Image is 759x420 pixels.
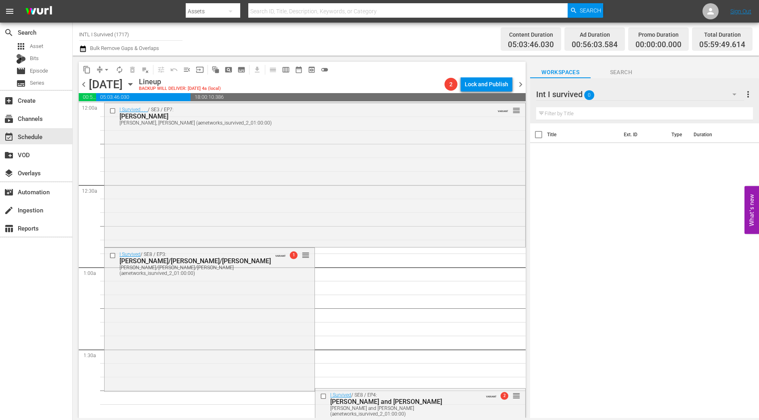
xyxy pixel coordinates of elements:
button: reorder [302,251,310,259]
span: auto_awesome_motion_outlined [212,66,220,74]
span: VARIANT [486,391,497,398]
span: Loop Content [113,63,126,76]
span: 00:00:00.000 [635,40,681,50]
button: Lock and Publish [461,77,512,91]
div: Int I survived [536,83,744,106]
span: Create [4,96,14,106]
div: Bits [16,54,26,64]
th: Title [547,123,619,146]
span: 24 hours Lineup View is OFF [318,63,331,76]
span: Ingestion [4,206,14,215]
a: Sign Out [730,8,751,15]
button: more_vert [743,85,753,104]
a: I Survived . . . [120,107,148,112]
div: [PERSON_NAME]/[PERSON_NAME]/[PERSON_NAME] (aenetworks_isurvived_2_01:00:00) [120,265,271,276]
span: Search [4,28,14,37]
button: Search [568,3,603,18]
span: Series [16,79,26,88]
span: Search [580,3,601,18]
span: Asset [30,42,43,50]
span: VARIANT [498,106,508,112]
div: BACKUP WILL DELIVER: [DATE] 4a (local) [139,86,221,91]
span: date_range_outlined [295,66,303,74]
span: 05:03:46.030 [508,40,554,50]
span: subtitles_outlined [237,66,245,74]
span: autorenew_outlined [115,66,124,74]
span: Episode [16,66,26,76]
span: chevron_right [516,79,526,89]
span: Channels [4,114,14,124]
span: Overlays [4,168,14,178]
span: 05:59:49.614 [699,40,745,50]
span: Revert to Primary Episode [168,63,180,76]
span: content_copy [83,66,91,74]
span: 05:03:46.030 [96,93,191,101]
span: Workspaces [530,67,591,77]
div: Lineup [139,77,221,86]
img: ans4CAIJ8jUAAAAAAAAAAAAAAAAAAAAAAAAgQb4GAAAAAAAAAAAAAAAAAAAAAAAAJMjXAAAAAAAAAAAAAAAAAAAAAAAAgAT5G... [19,2,58,21]
span: 00:56:03.584 [79,93,96,101]
div: Lock and Publish [465,77,508,91]
span: 1 [290,252,298,259]
span: preview_outlined [308,66,316,74]
span: Remove Gaps & Overlaps [93,63,113,76]
div: Total Duration [699,29,745,40]
div: [PERSON_NAME] and [PERSON_NAME] [330,398,482,405]
span: menu [5,6,15,16]
span: 00:56:03.584 [572,40,618,50]
span: calendar_view_week_outlined [282,66,290,74]
button: Open Feedback Widget [744,186,759,234]
button: reorder [512,106,520,114]
div: Ad Duration [572,29,618,40]
span: Series [30,79,44,87]
div: [PERSON_NAME] [120,112,480,120]
span: 2 [501,392,508,399]
span: Schedule [4,132,14,142]
div: [PERSON_NAME], [PERSON_NAME] (aenetworks_isurvived_2_01:00:00) [120,120,480,126]
span: Reports [4,224,14,233]
span: Day Calendar View [264,62,279,77]
span: Automation [4,187,14,197]
div: Promo Duration [635,29,681,40]
span: playlist_remove_outlined [141,66,149,74]
span: menu_open [183,66,191,74]
span: reorder [512,391,520,400]
span: compress [96,66,104,74]
span: Week Calendar View [279,63,292,76]
span: Asset [16,42,26,51]
span: Month Calendar View [292,63,305,76]
span: pageview_outlined [224,66,233,74]
span: input [196,66,204,74]
div: [PERSON_NAME] and [PERSON_NAME] (aenetworks_isurvived_2_01:00:00) [330,405,482,417]
span: Bulk Remove Gaps & Overlaps [89,45,159,51]
span: Select an event to delete [126,63,139,76]
div: [DATE] [89,78,123,91]
span: Search [591,67,651,77]
th: Duration [689,123,737,146]
th: Type [667,123,689,146]
span: 18:00:10.386 [191,93,526,101]
div: / SE3 / EP7: [120,107,480,126]
span: 2 [444,81,457,87]
span: Bits [30,54,39,62]
button: reorder [512,391,520,399]
span: VARIANT [275,251,286,257]
span: more_vert [743,89,753,99]
span: Episode [30,67,48,75]
th: Ext. ID [619,123,667,146]
span: reorder [512,106,520,115]
span: Copy Lineup [80,63,93,76]
span: View Backup [305,63,318,76]
span: toggle_off [321,66,329,74]
span: reorder [302,251,310,260]
div: Content Duration [508,29,554,40]
span: chevron_left [79,79,89,89]
div: [PERSON_NAME]/[PERSON_NAME]/[PERSON_NAME] [120,257,271,265]
div: / SE8 / EP4: [330,392,482,417]
span: VOD [4,150,14,160]
div: / SE8 / EP3: [120,252,271,276]
a: I Survived [120,252,140,257]
a: I Survived [330,392,351,398]
span: arrow_drop_down [103,66,111,74]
